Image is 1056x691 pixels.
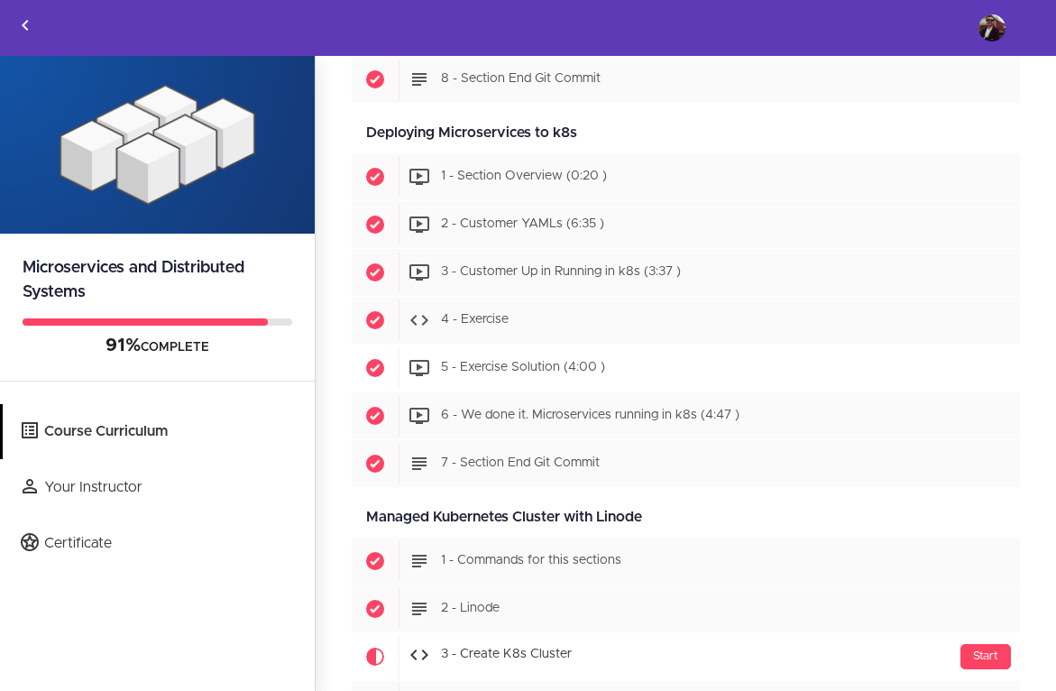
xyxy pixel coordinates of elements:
[441,649,572,661] span: 3 - Create K8s Cluster
[352,538,399,585] span: Completed item
[352,201,399,248] span: Completed item
[441,457,600,470] span: 7 - Section End Git Commit
[352,345,399,392] span: Completed item
[352,56,1020,103] a: Completed item 8 - Section End Git Commit
[441,73,601,86] span: 8 - Section End Git Commit
[352,201,1020,248] a: Completed item 2 - Customer YAMLs (6:35 )
[352,249,399,296] span: Completed item
[352,440,1020,487] a: Completed item 7 - Section End Git Commit
[441,266,681,279] span: 3 - Customer Up in Running in k8s (3:37 )
[352,297,1020,344] a: Completed item 4 - Exercise
[441,603,500,615] span: 2 - Linode
[978,14,1005,41] img: franzlocarno@gmail.com
[352,440,399,487] span: Completed item
[352,538,1020,585] a: Completed item 1 - Commands for this sections
[352,249,1020,296] a: Completed item 3 - Customer Up in Running in k8s (3:37 )
[352,297,399,344] span: Completed item
[352,633,399,680] span: Current item
[3,460,315,515] a: Your Instructor
[441,410,739,422] span: 6 - We done it. Microservices running in k8s (4:47 )
[352,392,399,439] span: Completed item
[352,153,399,200] span: Completed item
[352,497,1020,538] div: Managed Kubernetes Cluster with Linode
[352,392,1020,439] a: Completed item 6 - We done it. Microservices running in k8s (4:47 )
[1,1,50,55] a: Back to courses
[441,555,621,567] span: 1 - Commands for this sections
[441,170,607,183] span: 1 - Section Overview (0:20 )
[352,153,1020,200] a: Completed item 1 - Section Overview (0:20 )
[441,314,509,327] span: 4 - Exercise
[352,585,399,632] span: Completed item
[3,516,315,571] a: Certificate
[441,218,604,231] span: 2 - Customer YAMLs (6:35 )
[441,362,605,374] span: 5 - Exercise Solution (4:00 )
[352,56,399,103] span: Completed item
[106,336,141,355] span: 91%
[352,585,1020,632] a: Completed item 2 - Linode
[352,113,1020,153] div: Deploying Microservices to k8s
[23,335,292,358] div: COMPLETE
[960,644,1011,669] div: Start
[3,404,315,459] a: Course Curriculum
[352,633,1020,680] a: Current item Start 3 - Create K8s Cluster
[352,345,1020,392] a: Completed item 5 - Exercise Solution (4:00 )
[14,14,36,36] svg: Back to courses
